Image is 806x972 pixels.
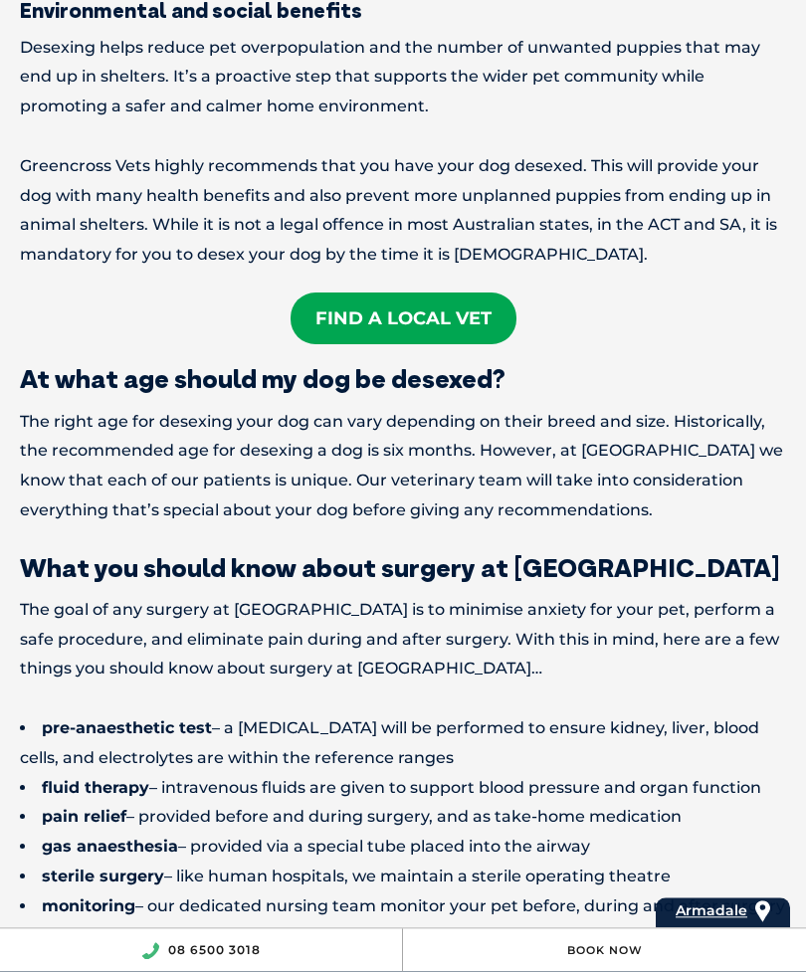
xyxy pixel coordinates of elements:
img: location_pin.svg [755,900,770,922]
strong: monitoring [42,896,135,915]
a: Book Now [567,943,643,957]
a: Armadale [676,897,747,924]
p: The right age for desexing your dog can vary depending on their breed and size. Historically, the... [20,407,786,525]
p: The goal of any surgery at [GEOGRAPHIC_DATA] is to minimise anxiety for your pet, perform a safe ... [20,595,786,683]
strong: pain relief [42,807,126,826]
strong: fluid therapy [42,778,149,797]
span: Armadale [676,901,747,919]
p: Desexing helps reduce pet overpopulation and the number of unwanted puppies that may end up in sh... [20,33,786,121]
li: – provided before and during surgery, and as take-home medication [20,802,786,832]
strong: pre-anaesthetic test [42,718,212,737]
h2: What you should know about surgery at [GEOGRAPHIC_DATA] [20,555,786,581]
li: – intravenous fluids are given to support blood pressure and organ function [20,773,786,803]
li: – our dedicated nursing team monitor your pet before, during and after surgery [20,891,786,921]
strong: sterile surgery [42,867,164,885]
h2: At what age should my dog be desexed? [20,366,786,392]
a: 08 6500 3018 [168,942,261,957]
p: Greencross Vets highly recommends that you have your dog desexed. This will provide your dog with... [20,151,786,270]
li: – provided via a special tube placed into the airway [20,832,786,862]
strong: gas anaesthesia [42,837,178,856]
li: – a [MEDICAL_DATA] will be performed to ensure kidney, liver, blood cells, and electrolytes are w... [20,713,786,773]
a: Find A Local Vet [291,292,516,344]
img: location_phone.svg [141,942,159,959]
li: – like human hospitals, we maintain a sterile operating theatre [20,862,786,891]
